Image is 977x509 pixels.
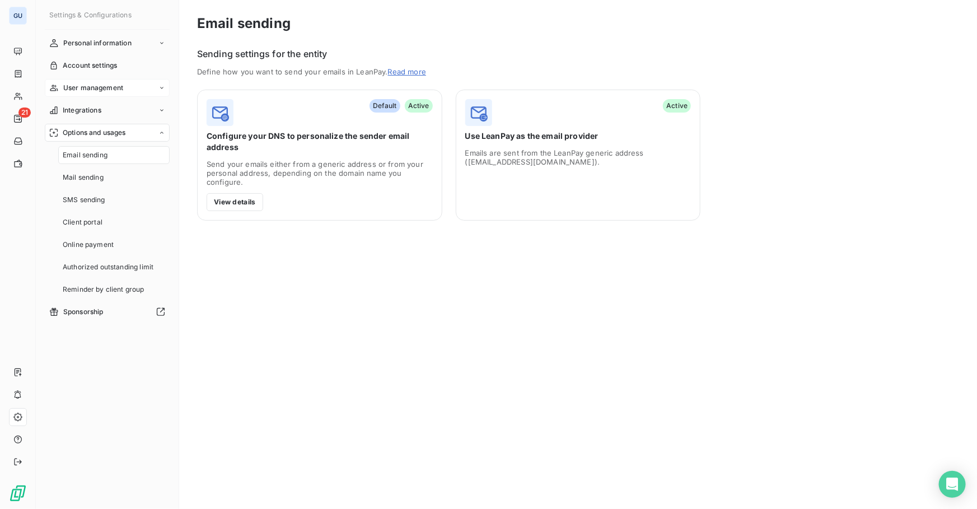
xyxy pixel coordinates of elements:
[405,99,433,113] span: Active
[63,262,153,272] span: Authorized outstanding limit
[63,150,107,160] span: Email sending
[63,240,114,250] span: Online payment
[58,191,170,209] a: SMS sending
[663,99,691,113] span: Active
[63,195,105,205] span: SMS sending
[9,484,27,502] img: Logo LeanPay
[49,11,132,19] span: Settings & Configurations
[18,108,31,118] span: 21
[58,213,170,231] a: Client portal
[58,281,170,298] a: Reminder by client group
[197,13,959,34] h3: Email sending
[45,57,170,74] a: Account settings
[58,236,170,254] a: Online payment
[58,169,170,186] a: Mail sending
[58,146,170,164] a: Email sending
[207,130,433,153] span: Configure your DNS to personalize the sender email address
[63,172,104,183] span: Mail sending
[63,284,144,295] span: Reminder by client group
[197,67,572,76] span: Define how you want to send your emails in LeanPay.
[58,258,170,276] a: Authorized outstanding limit
[63,307,104,317] span: Sponsorship
[45,303,170,321] a: Sponsorship
[207,160,433,186] span: Send your emails either from a generic address or from your personal address, depending on the do...
[9,7,27,25] div: GU
[63,38,132,48] span: Personal information
[465,148,691,166] span: Emails are sent from the LeanPay generic address ([EMAIL_ADDRESS][DOMAIN_NAME]).
[63,217,102,227] span: Client portal
[465,130,691,142] span: Use LeanPay as the email provider
[207,193,263,211] button: View details
[939,471,966,498] div: Open Intercom Messenger
[63,128,126,138] span: Options and usages
[63,83,123,93] span: User management
[197,47,959,60] h6: Sending settings for the entity
[370,99,400,113] span: Default
[63,60,117,71] span: Account settings
[63,105,101,115] span: Integrations
[388,67,426,76] a: Read more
